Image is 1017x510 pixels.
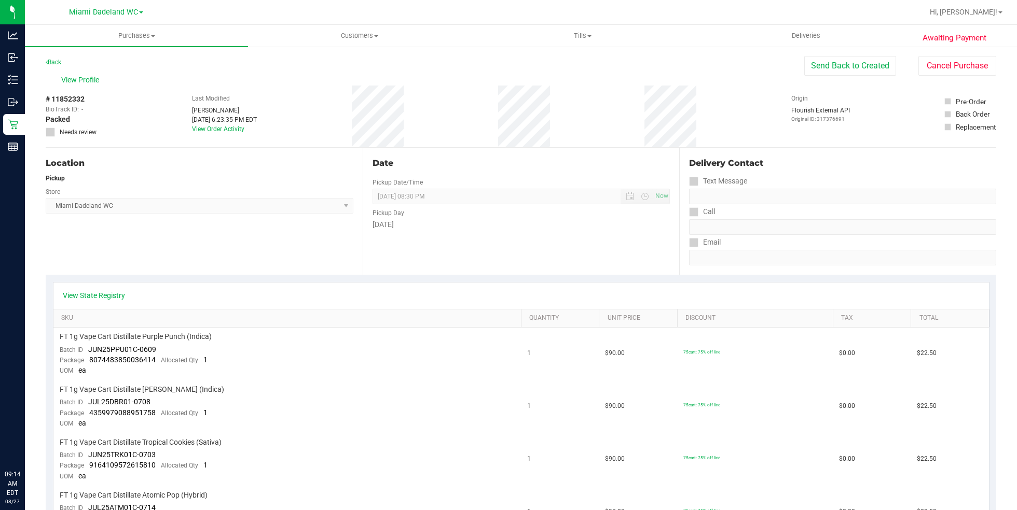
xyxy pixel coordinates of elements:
[923,32,986,44] span: Awaiting Payment
[527,401,531,411] span: 1
[46,187,60,196] label: Store
[5,498,20,505] p: 08/27
[88,450,156,459] span: JUN25TRK01C-0703
[8,97,18,107] inline-svg: Outbound
[683,402,720,407] span: 75cart: 75% off line
[89,408,156,417] span: 4359979088951758
[841,314,907,322] a: Tax
[839,454,855,464] span: $0.00
[60,385,224,394] span: FT 1g Vape Cart Distillate [PERSON_NAME] (Indica)
[529,314,595,322] a: Quantity
[956,109,990,119] div: Back Order
[605,454,625,464] span: $90.00
[88,398,150,406] span: JUL25DBR01-0708
[689,204,715,219] label: Call
[471,25,694,47] a: Tills
[69,8,138,17] span: Miami Dadeland WC
[46,94,85,105] span: # 11852332
[689,189,996,204] input: Format: (999) 999-9999
[60,357,84,364] span: Package
[192,115,257,124] div: [DATE] 6:23:35 PM EDT
[60,420,73,427] span: UOM
[839,401,855,411] span: $0.00
[373,178,423,187] label: Pickup Date/Time
[25,25,248,47] a: Purchases
[8,141,18,152] inline-svg: Reports
[689,174,747,189] label: Text Message
[60,462,84,469] span: Package
[46,175,65,182] strong: Pickup
[60,473,73,480] span: UOM
[930,8,997,16] span: Hi, [PERSON_NAME]!
[203,408,208,417] span: 1
[917,348,937,358] span: $22.50
[608,314,674,322] a: Unit Price
[249,31,471,40] span: Customers
[248,25,471,47] a: Customers
[373,208,404,218] label: Pickup Day
[791,94,808,103] label: Origin
[804,56,896,76] button: Send Back to Created
[63,290,125,301] a: View State Registry
[778,31,834,40] span: Deliveries
[791,106,850,123] div: Flourish External API
[61,75,103,86] span: View Profile
[60,332,212,342] span: FT 1g Vape Cart Distillate Purple Punch (Indica)
[683,455,720,460] span: 75cart: 75% off line
[60,409,84,417] span: Package
[203,461,208,469] span: 1
[89,461,156,469] span: 9164109572615810
[46,59,61,66] a: Back
[605,348,625,358] span: $90.00
[60,367,73,374] span: UOM
[60,127,97,137] span: Needs review
[373,219,670,230] div: [DATE]
[89,356,156,364] span: 8074483850036414
[689,157,996,169] div: Delivery Contact
[8,119,18,130] inline-svg: Retail
[46,157,353,169] div: Location
[605,401,625,411] span: $90.00
[78,366,86,374] span: ea
[918,56,996,76] button: Cancel Purchase
[203,356,208,364] span: 1
[683,349,720,355] span: 75cart: 75% off line
[695,25,918,47] a: Deliveries
[25,31,248,40] span: Purchases
[60,437,222,447] span: FT 1g Vape Cart Distillate Tropical Cookies (Sativa)
[81,105,83,114] span: -
[373,157,670,169] div: Date
[60,451,83,459] span: Batch ID
[956,122,996,132] div: Replacement
[8,52,18,63] inline-svg: Inbound
[88,345,156,353] span: JUN25PPU01C-0609
[46,114,70,125] span: Packed
[161,462,198,469] span: Allocated Qty
[192,106,257,115] div: [PERSON_NAME]
[60,399,83,406] span: Batch ID
[685,314,829,322] a: Discount
[60,490,208,500] span: FT 1g Vape Cart Distillate Atomic Pop (Hybrid)
[78,419,86,427] span: ea
[5,470,20,498] p: 09:14 AM EDT
[689,235,721,250] label: Email
[78,472,86,480] span: ea
[689,219,996,235] input: Format: (999) 999-9999
[791,115,850,123] p: Original ID: 317376691
[472,31,694,40] span: Tills
[60,346,83,353] span: Batch ID
[10,427,42,458] iframe: Resource center
[917,401,937,411] span: $22.50
[956,96,986,107] div: Pre-Order
[161,409,198,417] span: Allocated Qty
[8,75,18,85] inline-svg: Inventory
[61,314,517,322] a: SKU
[839,348,855,358] span: $0.00
[161,357,198,364] span: Allocated Qty
[192,94,230,103] label: Last Modified
[192,125,244,133] a: View Order Activity
[527,454,531,464] span: 1
[8,30,18,40] inline-svg: Analytics
[917,454,937,464] span: $22.50
[527,348,531,358] span: 1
